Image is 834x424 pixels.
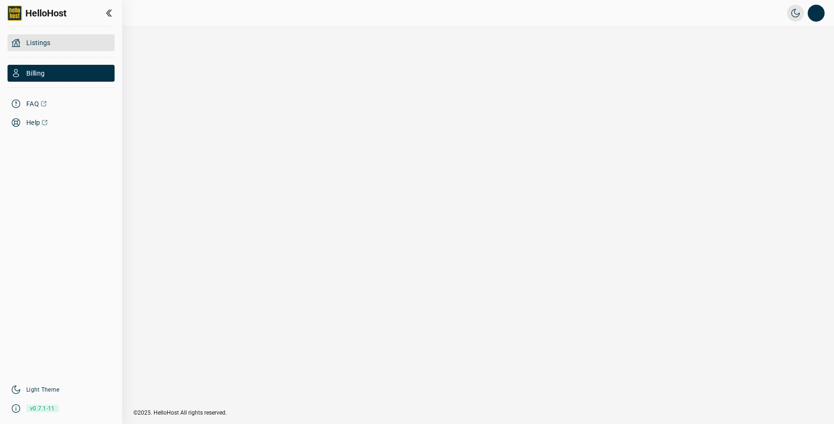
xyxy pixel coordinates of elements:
a: HelloHost [8,6,67,21]
span: FAQ [26,99,39,108]
a: FAQ [8,95,115,112]
img: logo-full.png [8,6,23,21]
span: HelloHost [25,7,67,20]
span: Billing [26,69,45,78]
a: Light Theme [26,386,59,393]
div: ©2025. HelloHost All rights reserved. [122,409,834,424]
span: v0.7.1-11 [26,401,59,416]
span: Listings [26,38,51,47]
span: Help [26,118,40,127]
a: Help [8,114,115,131]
